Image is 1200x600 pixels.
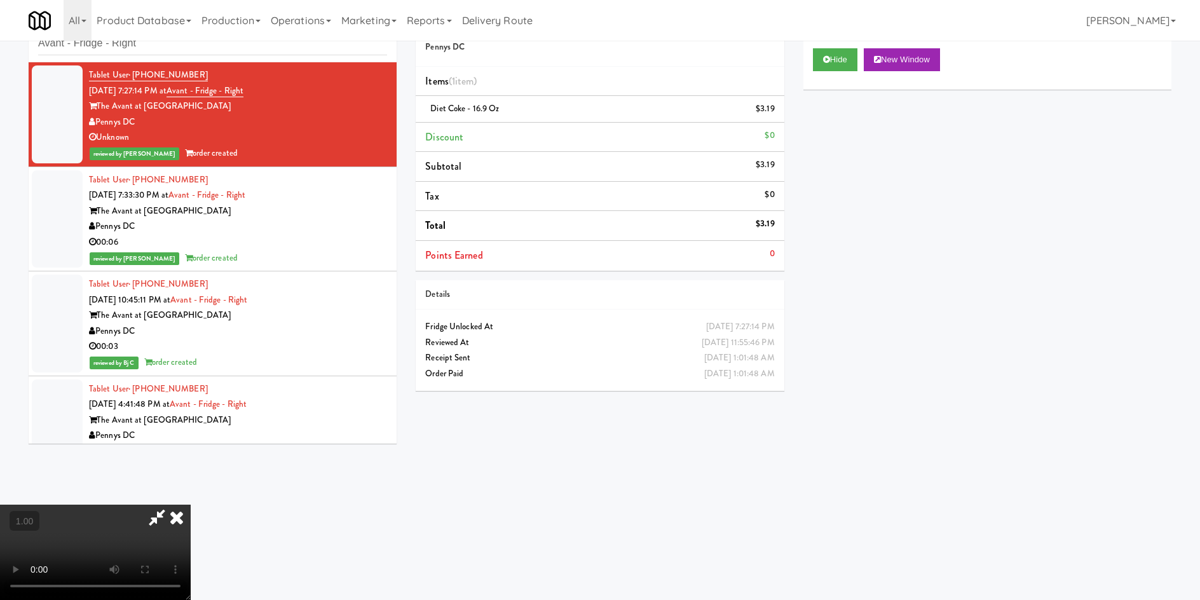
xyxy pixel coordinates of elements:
span: Items [425,74,477,88]
span: reviewed by Bj C [90,357,139,369]
span: [DATE] 10:45:11 PM at [89,294,170,306]
span: Total [425,218,446,233]
span: Tax [425,189,439,203]
div: $0 [765,187,774,203]
span: order created [185,252,238,264]
div: $3.19 [756,157,775,173]
span: reviewed by [PERSON_NAME] [90,252,179,265]
div: [DATE] 1:01:48 AM [704,350,775,366]
div: Pennys DC [89,114,387,130]
a: Avant - Fridge - Right [170,398,247,410]
span: (1 ) [449,74,477,88]
div: $0 [765,128,774,144]
a: Tablet User· [PHONE_NUMBER] [89,174,208,186]
span: Subtotal [425,159,461,174]
span: reviewed by [PERSON_NAME] [90,147,179,160]
div: Details [425,287,774,303]
div: Order Paid [425,366,774,382]
div: [DATE] 7:27:14 PM [706,319,775,335]
div: The Avant at [GEOGRAPHIC_DATA] [89,308,387,324]
div: Reviewed At [425,335,774,351]
a: Tablet User· [PHONE_NUMBER] [89,69,208,81]
div: The Avant at [GEOGRAPHIC_DATA] [89,99,387,114]
span: [DATE] 4:41:48 PM at [89,398,170,410]
span: order created [144,356,197,368]
span: Discount [425,130,463,144]
li: Tablet User· [PHONE_NUMBER][DATE] 7:27:14 PM atAvant - Fridge - RightThe Avant at [GEOGRAPHIC_DAT... [29,62,397,167]
span: [DATE] 7:33:30 PM at [89,189,168,201]
button: New Window [864,48,940,71]
input: Search vision orders [38,32,387,55]
div: Pennys DC [89,428,387,444]
div: Receipt Sent [425,350,774,366]
span: Points Earned [425,248,482,262]
span: Diet Coke - 16.9 oz [430,102,499,114]
div: 00:06 [89,235,387,250]
span: · [PHONE_NUMBER] [128,383,208,395]
span: · [PHONE_NUMBER] [128,69,208,81]
img: Micromart [29,10,51,32]
li: Tablet User· [PHONE_NUMBER][DATE] 4:41:48 PM atAvant - Fridge - RightThe Avant at [GEOGRAPHIC_DAT... [29,376,397,481]
span: · [PHONE_NUMBER] [128,174,208,186]
div: $3.19 [756,216,775,232]
div: 00:03 [89,339,387,355]
a: Avant - Fridge - Right [167,85,243,97]
a: Tablet User· [PHONE_NUMBER] [89,278,208,290]
li: Tablet User· [PHONE_NUMBER][DATE] 7:33:30 PM atAvant - Fridge - RightThe Avant at [GEOGRAPHIC_DAT... [29,167,397,272]
div: Fridge Unlocked At [425,319,774,335]
span: [DATE] 7:27:14 PM at [89,85,167,97]
span: · [PHONE_NUMBER] [128,278,208,290]
div: The Avant at [GEOGRAPHIC_DATA] [89,203,387,219]
div: The Avant at [GEOGRAPHIC_DATA] [89,412,387,428]
div: $3.19 [756,101,775,117]
a: Avant - Fridge - Right [168,189,245,201]
span: order created [185,147,238,159]
a: Tablet User· [PHONE_NUMBER] [89,383,208,395]
li: Tablet User· [PHONE_NUMBER][DATE] 10:45:11 PM atAvant - Fridge - RightThe Avant at [GEOGRAPHIC_DA... [29,271,397,376]
div: Pennys DC [89,324,387,339]
div: Pennys DC [89,219,387,235]
a: Avant - Fridge - Right [170,294,247,306]
div: 0 [770,246,775,262]
button: Hide [813,48,857,71]
ng-pluralize: item [455,74,474,88]
div: Unknown [89,130,387,146]
h5: Pennys DC [425,43,774,52]
div: [DATE] 1:01:48 AM [704,366,775,382]
div: [DATE] 11:55:46 PM [702,335,775,351]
